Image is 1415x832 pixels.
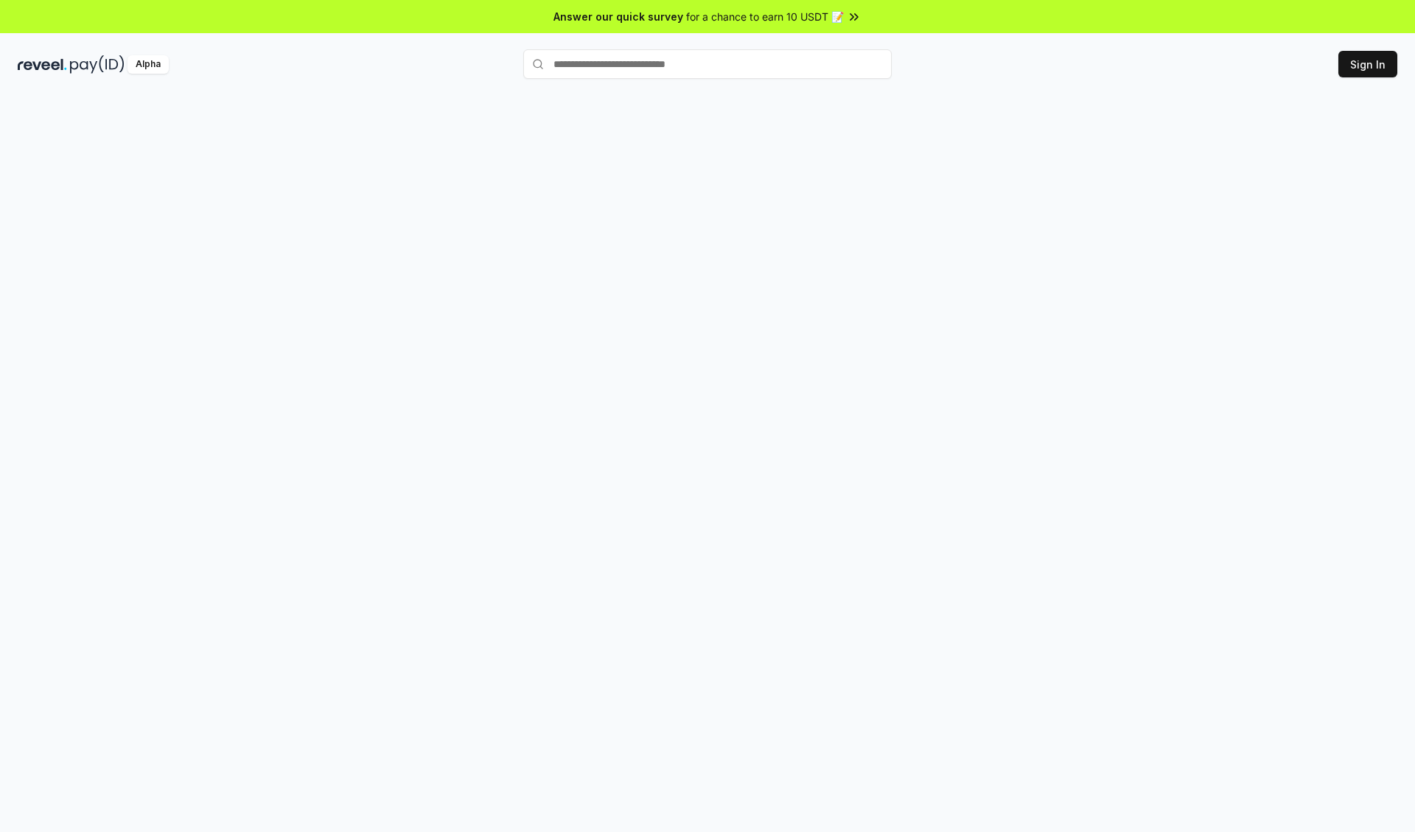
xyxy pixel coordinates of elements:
img: pay_id [70,55,125,74]
img: reveel_dark [18,55,67,74]
div: Alpha [127,55,169,74]
button: Sign In [1338,51,1397,77]
span: for a chance to earn 10 USDT 📝 [686,9,844,24]
span: Answer our quick survey [553,9,683,24]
